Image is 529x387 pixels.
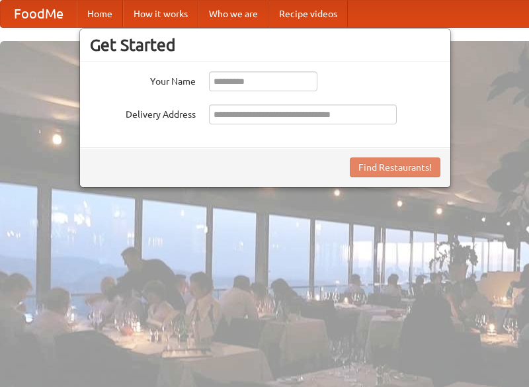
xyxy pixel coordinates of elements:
a: Home [77,1,123,27]
a: How it works [123,1,198,27]
label: Your Name [90,71,196,88]
a: Recipe videos [268,1,348,27]
button: Find Restaurants! [350,157,440,177]
a: Who we are [198,1,268,27]
a: FoodMe [1,1,77,27]
h3: Get Started [90,35,440,55]
label: Delivery Address [90,105,196,121]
